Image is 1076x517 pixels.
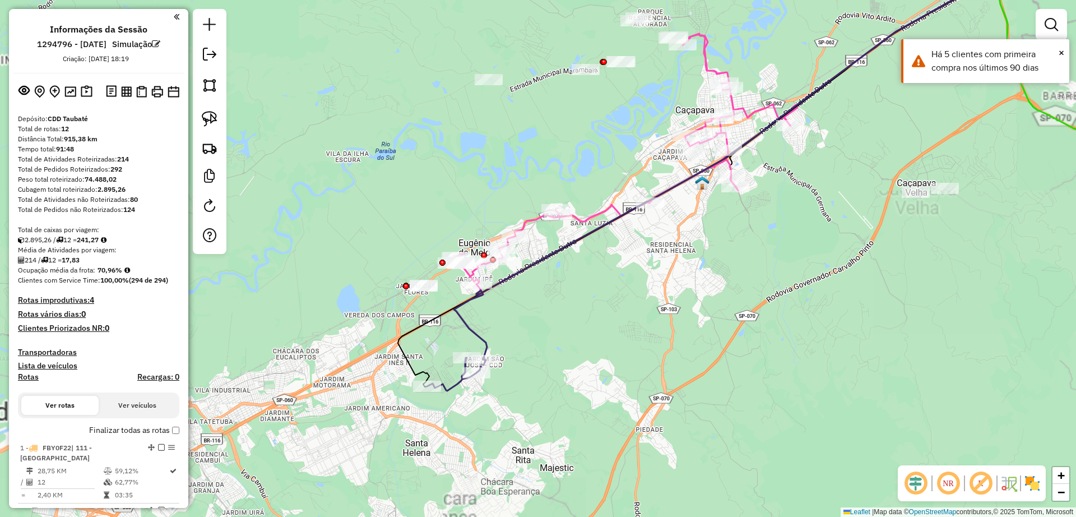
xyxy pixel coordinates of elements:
button: Logs desbloquear sessão [104,83,119,100]
strong: 91:48 [56,145,74,153]
i: % de utilização da cubagem [104,479,112,486]
span: − [1058,485,1065,499]
td: 03:35 [114,490,169,501]
em: Alterar nome da sessão [152,40,160,48]
strong: 124 [123,205,135,214]
div: 2.895,26 / 12 = [18,235,179,245]
em: Finalizar rota [158,507,165,514]
strong: 12 [61,124,69,133]
button: Painel de Sugestão [78,83,95,100]
a: Reroteirizar Sessão [198,195,221,220]
img: Selecionar atividades - laço [202,111,217,127]
span: × [1059,47,1064,59]
h4: Recargas: 0 [137,372,179,382]
a: Criar rota [197,136,222,160]
span: Exibir rótulo [967,470,994,497]
div: Atividade não roteirizada - SILVANA DOS SANTOS [660,31,688,43]
h4: Rotas [18,372,39,382]
a: Criar modelo [198,165,221,190]
a: Leaflet [843,508,870,516]
span: FBY0F22 [43,444,71,452]
div: Depósito: [18,114,179,124]
input: Finalizar todas as rotas [172,427,179,434]
em: Alterar sequência das rotas [148,444,155,451]
div: Média de Atividades por viagem: [18,245,179,255]
img: Selecionar atividades - polígono [202,77,217,93]
div: Total de Atividades Roteirizadas: [18,154,179,164]
i: Tempo total em rota [104,492,109,498]
i: Meta Caixas/viagem: 203,00 Diferença: 38,27 [101,237,106,243]
div: Atividade não roteirizada - BAR DO DANILO [931,183,959,194]
span: + [1058,468,1065,482]
span: Ocupação média da frota: [18,266,95,274]
strong: 0 [105,323,109,333]
div: Atividade não roteirizada - CANTINHO DA ROCA - A [475,74,503,85]
strong: 17,83 [62,256,80,264]
td: = [20,490,26,501]
em: Alterar sequência das rotas [148,507,155,514]
img: Exibir/Ocultar setores [1023,474,1041,492]
div: Total de Pedidos Roteirizados: [18,164,179,174]
button: Otimizar todas as rotas [62,84,78,99]
h6: 1294796 - [DATE] [37,39,106,49]
img: Novo CDD [695,176,709,190]
span: Clientes com Service Time: [18,276,100,284]
img: Fluxo de ruas [1000,474,1018,492]
div: Atividade não roteirizada - MILENA FERNANDES DE [607,56,636,67]
div: Atividade não roteirizada - RONALDO RIBEIRO DA C [606,56,634,67]
h6: Simulação [112,39,160,49]
strong: 74.488,02 [85,175,117,183]
button: Visualizar relatório de Roteirização [119,84,134,99]
td: / [20,477,26,488]
span: 1 - [20,444,92,462]
a: Zoom out [1052,484,1069,501]
div: Atividade não roteirizada - MARINA TOLEDO [658,33,687,44]
button: Exibir sessão original [16,82,32,100]
a: Nova sessão e pesquisa [198,13,221,39]
strong: 214 [117,155,129,163]
i: Total de Atividades [18,257,25,264]
span: | 111 - [GEOGRAPHIC_DATA] [20,444,92,462]
div: Atividade não roteirizada - MARIA AMELIA DE OLIV [902,187,930,198]
div: Total de caixas por viagem: [18,225,179,235]
strong: 241,27 [77,236,99,244]
span: FCS9C01 [43,506,71,515]
span: Ocultar deslocamento [902,470,929,497]
td: 12 [37,477,103,488]
div: Atividade não roteirizada - THIAGO ALVES DE PAUL [572,64,600,75]
strong: 2.895,26 [98,185,126,193]
a: OpenStreetMap [909,508,957,516]
div: Peso total roteirizado: [18,174,179,184]
div: Criação: [DATE] 18:19 [58,54,133,64]
i: % de utilização do peso [104,468,112,474]
strong: 100,00% [100,276,129,284]
h4: Transportadoras [18,348,179,357]
div: Atividade não roteirizada - ANTONIO CLAUDIO DA S [410,280,438,291]
strong: 80 [130,195,138,204]
td: 62,77% [114,477,169,488]
em: Opções [168,444,175,451]
strong: 70,96% [98,266,122,274]
button: Disponibilidade de veículos [165,84,182,100]
i: Distância Total [26,468,33,474]
a: Clique aqui para minimizar o painel [174,10,179,23]
div: Map data © contributors,© 2025 TomTom, Microsoft [841,507,1076,517]
h4: Lista de veículos [18,361,179,371]
strong: 0 [81,309,86,319]
button: Visualizar Romaneio [134,84,149,100]
strong: 915,38 km [64,135,98,143]
td: 59,12% [114,465,169,477]
div: Tempo total: [18,144,179,154]
img: Criar rota [202,140,217,156]
strong: (294 de 294) [129,276,168,284]
div: Total de rotas: [18,124,179,134]
em: Média calculada utilizando a maior ocupação (%Peso ou %Cubagem) de cada rota da sessão. Rotas cro... [124,267,130,274]
button: Close [1059,44,1064,61]
a: Exportar sessão [198,43,221,68]
i: Total de Atividades [26,479,33,486]
td: 2,40 KM [37,490,103,501]
button: Ver veículos [99,396,176,415]
div: Cubagem total roteirizado: [18,184,179,195]
em: Opções [168,507,175,514]
span: | [872,508,874,516]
